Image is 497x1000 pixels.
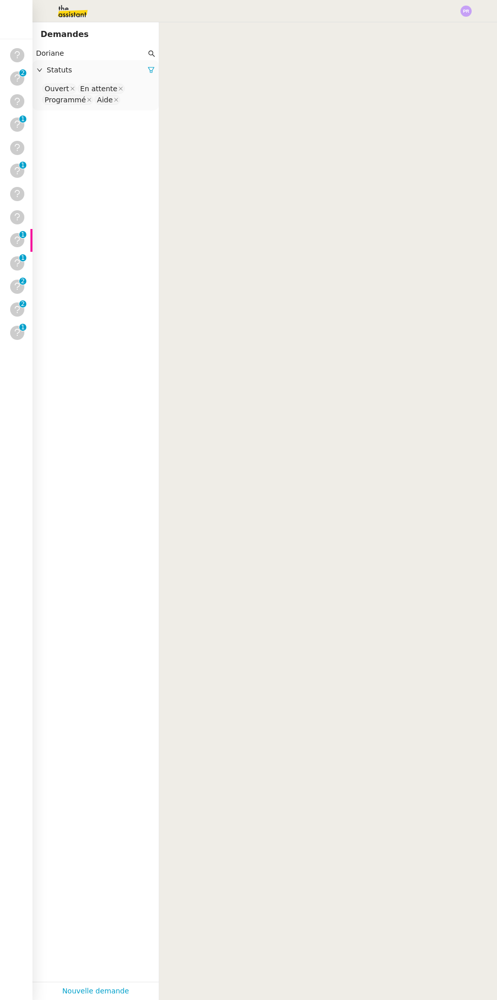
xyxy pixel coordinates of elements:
[36,48,146,59] input: Rechercher
[45,84,69,93] div: Ouvert
[21,162,25,171] p: 1
[45,95,86,104] div: Programmé
[78,84,125,94] nz-select-item: En attente
[21,254,25,263] p: 1
[19,231,26,238] nz-badge-sup: 1
[19,324,26,331] nz-badge-sup: 1
[21,324,25,333] p: 1
[19,300,26,307] nz-badge-sup: 2
[19,162,26,169] nz-badge-sup: 1
[21,300,25,310] p: 2
[42,84,77,94] nz-select-item: Ouvert
[460,6,472,17] img: svg
[32,60,159,80] div: Statuts
[47,64,148,76] span: Statuts
[19,69,26,76] nz-badge-sup: 2
[80,84,117,93] div: En attente
[21,69,25,79] p: 2
[21,278,25,287] p: 2
[97,95,113,104] div: Aide
[42,95,93,105] nz-select-item: Programmé
[94,95,120,105] nz-select-item: Aide
[62,985,129,997] a: Nouvelle demande
[19,116,26,123] nz-badge-sup: 1
[21,231,25,240] p: 1
[19,278,26,285] nz-badge-sup: 2
[19,254,26,261] nz-badge-sup: 1
[41,27,89,42] nz-page-header-title: Demandes
[21,116,25,125] p: 1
